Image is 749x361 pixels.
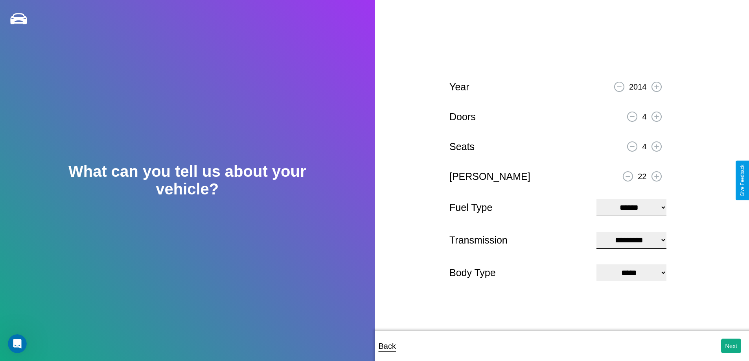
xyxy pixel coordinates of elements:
p: Body Type [449,264,589,282]
p: Back [379,339,396,353]
p: Doors [449,108,476,126]
p: Seats [449,138,475,156]
p: Year [449,78,469,96]
p: 2014 [629,80,647,94]
p: 4 [642,110,646,124]
p: Fuel Type [449,199,589,216]
iframe: Intercom live chat [8,334,27,353]
h2: What can you tell us about your vehicle? [37,163,337,198]
p: Transmission [449,231,589,249]
div: Give Feedback [740,165,745,196]
p: 22 [638,169,646,183]
button: Next [721,339,741,353]
p: 4 [642,139,646,154]
p: [PERSON_NAME] [449,168,530,185]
